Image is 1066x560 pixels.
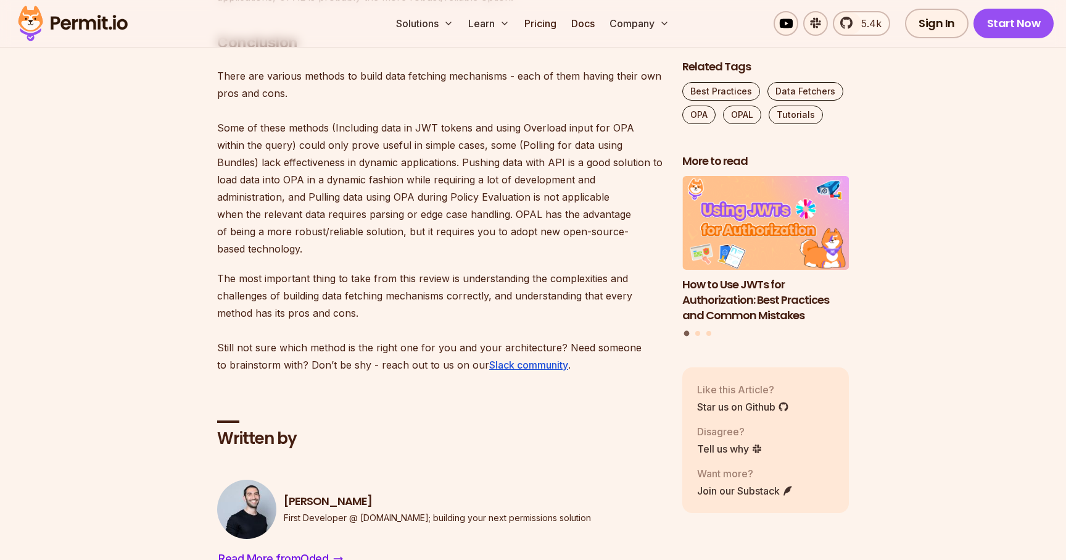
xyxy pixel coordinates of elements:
p: There are various methods to build data fetching mechanisms - each of them having their own pros ... [217,67,663,257]
a: Pricing [519,11,561,36]
img: How to Use JWTs for Authorization: Best Practices and Common Mistakes [682,177,849,270]
button: Company [605,11,674,36]
a: Docs [566,11,600,36]
a: Sign In [905,9,969,38]
li: 1 of 3 [682,177,849,324]
a: Tell us why [697,441,762,456]
h3: How to Use JWTs for Authorization: Best Practices and Common Mistakes [682,277,849,323]
button: Go to slide 1 [684,331,690,336]
p: The most important thing to take from this review is understanding the complexities and challenge... [217,270,663,374]
h2: Related Tags [682,59,849,75]
img: Permit logo [12,2,133,44]
button: Go to slide 3 [706,331,711,336]
h2: Written by [217,428,663,450]
button: Solutions [391,11,458,36]
p: Like this Article? [697,382,789,397]
a: How to Use JWTs for Authorization: Best Practices and Common MistakesHow to Use JWTs for Authoriz... [682,177,849,324]
a: 5.4k [833,11,890,36]
p: Disagree? [697,424,762,439]
button: Learn [463,11,514,36]
a: Data Fetchers [767,82,843,101]
a: OPA [682,106,716,124]
a: Tutorials [769,106,823,124]
p: First Developer @ [DOMAIN_NAME]; building your next permissions solution [284,512,591,524]
div: Posts [682,177,849,338]
a: Star us on Github [697,399,789,414]
h3: [PERSON_NAME] [284,494,591,509]
a: Start Now [973,9,1054,38]
a: OPAL [723,106,761,124]
button: Go to slide 2 [695,331,700,336]
a: Join our Substack [697,483,793,498]
h2: More to read [682,154,849,169]
span: 5.4k [854,16,882,31]
img: Oded Ben David [217,480,276,539]
p: Want more? [697,466,793,481]
a: Best Practices [682,82,760,101]
a: Slack community [489,359,568,371]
